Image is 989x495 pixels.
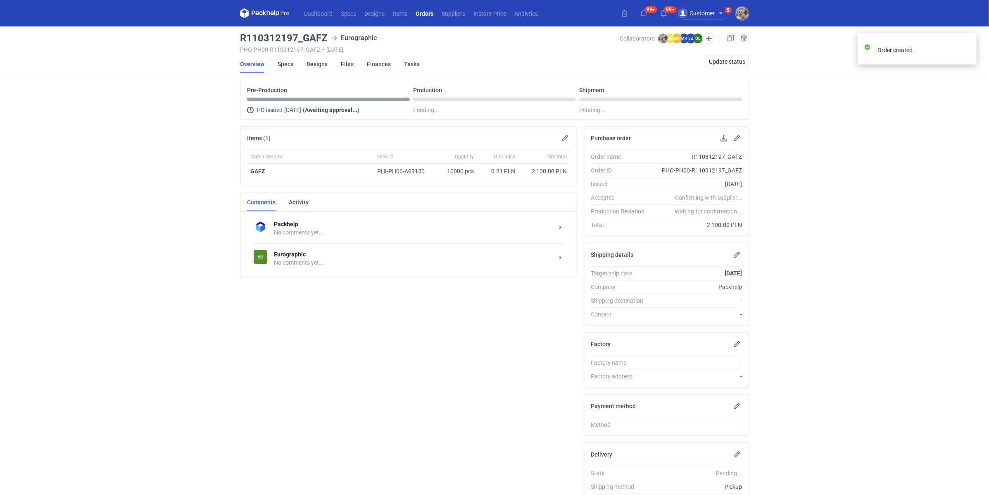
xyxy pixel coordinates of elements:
[727,7,730,13] div: 5
[437,8,469,18] a: Suppliers
[250,168,265,175] a: GAFZ
[413,105,439,115] span: Pending...
[254,220,267,234] img: Packhelp
[413,87,442,93] p: Production
[494,153,515,160] span: Unit price
[591,269,651,277] div: Target ship date
[693,33,703,43] figcaption: OŁ
[591,421,651,429] div: Method
[322,46,324,53] span: •
[591,283,651,291] div: Company
[240,55,264,73] a: Overview
[274,258,554,267] div: No comments yet...
[591,251,633,258] h2: Shipping details
[651,372,742,380] div: -
[300,8,337,18] a: Dashboard
[732,250,742,260] button: Edit shipping details
[455,153,474,160] span: Quantity
[591,483,651,491] div: Shipping method
[357,107,359,113] span: )
[307,55,328,73] a: Designs
[657,7,670,20] button: 99+
[591,359,651,367] div: Factory name
[591,166,651,175] div: Order ID
[591,451,612,458] h2: Delivery
[591,221,651,229] div: Total
[274,220,554,228] strong: Packhelp
[651,297,742,305] div: -
[709,59,745,65] span: Update status
[240,46,620,53] div: PHO-PH00-R110312197_GAFZ [DATE]
[247,193,276,211] a: Comments
[675,207,742,215] em: Waiting for confirmation...
[672,33,682,43] figcaption: BN
[303,107,305,113] span: (
[341,55,354,73] a: Files
[591,180,651,188] div: Issued
[579,87,604,93] p: Shipment
[651,483,742,491] div: Pickup
[274,228,554,237] div: No comments yet...
[247,135,271,141] h2: Items (1)
[240,33,328,43] h3: R110312197_GAFZ
[732,450,742,459] button: Edit delivery details
[247,87,287,93] p: Pre-Production
[705,55,749,68] button: Update status
[704,33,714,44] button: Edit collaborators
[404,55,419,73] a: Tasks
[289,193,309,211] a: Activity
[591,469,651,477] div: State
[726,33,736,43] a: Duplicate
[637,7,651,20] button: 99+
[676,7,735,20] button: Customer5
[735,7,749,20] img: Michał Palasek
[964,45,970,54] button: close
[591,153,651,161] div: Order name
[651,310,742,318] div: -
[591,135,631,141] h2: Purchase order
[337,8,360,18] a: Specs
[510,8,542,18] a: Analytics
[675,194,742,201] em: Confirming with supplier...
[725,270,742,277] strong: [DATE]
[254,250,267,264] div: Eurographic
[560,133,570,143] button: Edit items
[377,167,433,175] div: PHI-PH00-A09150
[591,310,651,318] div: Contact
[591,297,651,305] div: Shipping destination
[678,8,715,18] div: Customer
[739,33,749,43] button: Cancel order
[716,470,742,476] em: Pending...
[367,55,391,73] a: Finances
[240,8,290,18] svg: Packhelp Pro
[254,250,267,264] figcaption: Eu
[579,105,742,115] div: Pending...
[377,153,393,160] span: Item ID
[651,283,742,291] div: Packhelp
[284,105,301,115] span: [DATE]
[247,105,410,115] div: PO issued
[686,33,696,43] figcaption: JZ
[732,133,742,143] button: Edit purchase order
[469,8,510,18] a: Instant Price
[360,8,389,18] a: Designs
[651,221,742,229] div: 2 100.00 PLN
[651,153,742,161] div: R110312197_GAFZ
[305,107,357,113] strong: Awaiting approval...
[274,250,554,258] strong: Eurographic
[591,194,651,202] div: Accepted
[620,35,655,42] span: Collaborators
[250,153,283,160] span: Item nickname
[591,403,636,409] h2: Payment method
[665,33,675,43] figcaption: DK
[877,46,964,54] div: Order created.
[719,133,729,143] button: Download PO
[331,33,377,43] div: Eurographic
[591,372,651,380] div: Factory address
[732,339,742,349] button: Edit factory details
[679,33,689,43] figcaption: MK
